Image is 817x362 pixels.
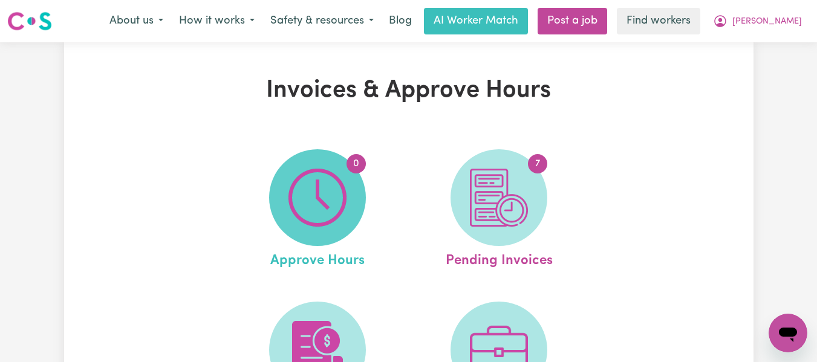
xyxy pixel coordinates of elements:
[732,15,802,28] span: [PERSON_NAME]
[186,76,631,105] h1: Invoices & Approve Hours
[382,8,419,34] a: Blog
[705,8,810,34] button: My Account
[262,8,382,34] button: Safety & resources
[171,8,262,34] button: How it works
[7,7,52,35] a: Careseekers logo
[412,149,586,271] a: Pending Invoices
[538,8,607,34] a: Post a job
[424,8,528,34] a: AI Worker Match
[102,8,171,34] button: About us
[528,154,547,173] span: 7
[270,246,365,271] span: Approve Hours
[7,10,52,32] img: Careseekers logo
[347,154,366,173] span: 0
[617,8,700,34] a: Find workers
[769,314,807,352] iframe: Button to launch messaging window
[446,246,553,271] span: Pending Invoices
[230,149,405,271] a: Approve Hours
